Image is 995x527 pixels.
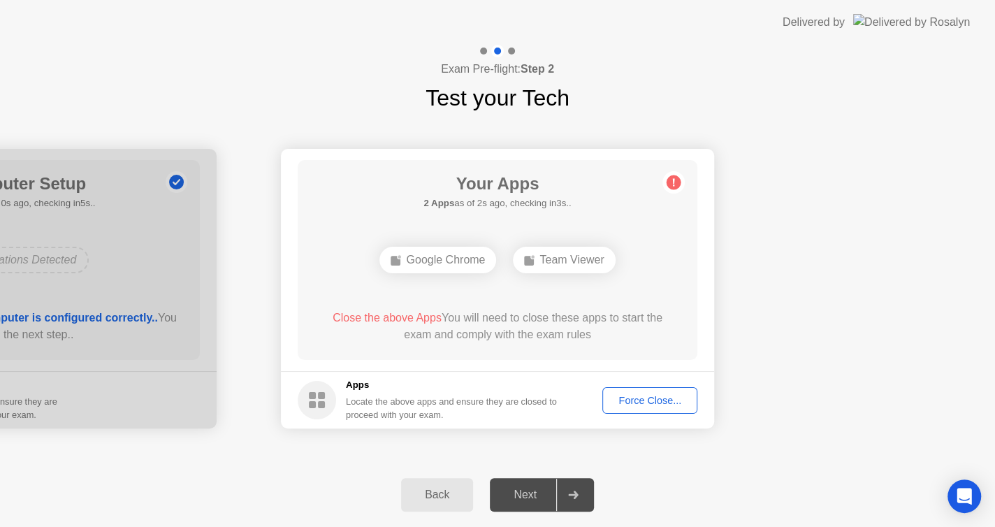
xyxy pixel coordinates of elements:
div: Back [405,489,469,501]
div: You will need to close these apps to start the exam and comply with the exam rules [318,310,678,343]
button: Back [401,478,473,512]
span: Close the above Apps [333,312,442,324]
button: Force Close... [602,387,697,414]
b: Step 2 [521,63,554,75]
div: Open Intercom Messenger [947,479,981,513]
h5: Apps [346,378,558,392]
img: Delivered by Rosalyn [853,14,970,30]
div: Locate the above apps and ensure they are closed to proceed with your exam. [346,395,558,421]
b: 2 Apps [423,198,454,208]
h1: Test your Tech [426,81,569,115]
div: Delivered by [783,14,845,31]
h1: Your Apps [423,171,571,196]
div: Team Viewer [513,247,615,273]
h5: as of 2s ago, checking in3s.. [423,196,571,210]
div: Google Chrome [379,247,496,273]
button: Next [490,478,594,512]
div: Force Close... [607,395,692,406]
h4: Exam Pre-flight: [441,61,554,78]
div: Next [494,489,556,501]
